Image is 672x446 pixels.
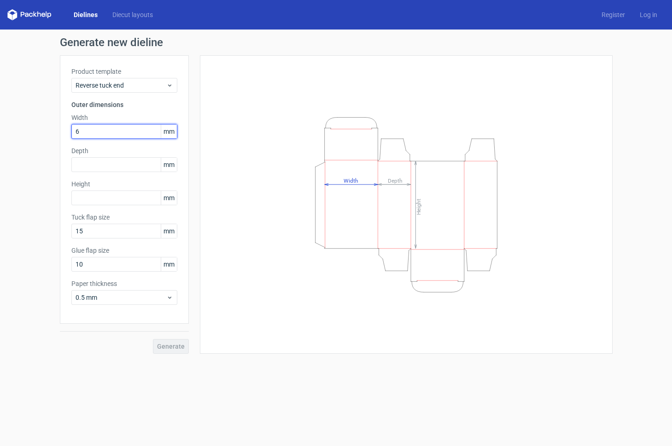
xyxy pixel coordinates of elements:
[594,10,632,19] a: Register
[60,37,613,48] h1: Generate new dieline
[343,177,358,184] tspan: Width
[71,246,177,255] label: Glue flap size
[71,179,177,189] label: Height
[161,191,177,205] span: mm
[71,213,177,222] label: Tuck flap size
[71,100,177,109] h3: Outer dimensions
[161,257,177,271] span: mm
[66,10,105,19] a: Dielines
[161,224,177,238] span: mm
[632,10,665,19] a: Log in
[71,146,177,155] label: Depth
[71,113,177,122] label: Width
[105,10,160,19] a: Diecut layouts
[387,177,402,184] tspan: Depth
[71,67,177,76] label: Product template
[415,198,421,214] tspan: Height
[71,279,177,288] label: Paper thickness
[161,158,177,172] span: mm
[161,125,177,138] span: mm
[76,293,166,302] span: 0.5 mm
[76,81,166,90] span: Reverse tuck end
